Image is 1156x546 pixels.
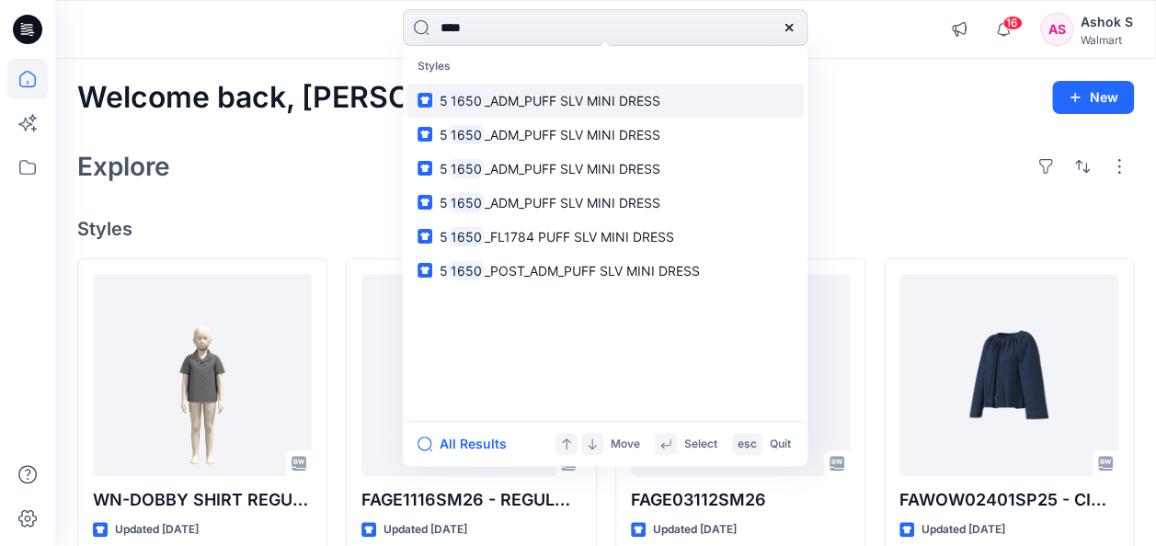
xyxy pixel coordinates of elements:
a: 51650_ADM_PUFF SLV MINI DRESS [406,118,804,152]
p: Updated [DATE] [653,520,737,540]
h2: Welcome back, [PERSON_NAME] [77,81,547,115]
mark: 1650 [448,124,485,145]
p: esc [738,435,757,454]
p: Move [611,435,640,454]
a: 51650_FL1784 PUFF SLV MINI DRESS [406,220,804,254]
div: Walmart [1081,33,1133,47]
div: AS [1040,13,1073,46]
span: 5 [440,263,448,279]
p: FAGE03112SM26 [631,487,850,513]
span: _ADM_PUFF SLV MINI DRESS [485,127,660,142]
p: FAGE1116SM26 - REGULAR FIT DENIM SHORTS [361,487,580,513]
a: 51650_ADM_PUFF SLV MINI DRESS [406,152,804,186]
span: 5 [440,161,448,176]
span: 5 [440,195,448,210]
span: _ADM_PUFF SLV MINI DRESS [485,195,660,210]
span: 5 [440,93,448,108]
span: 5 [440,127,448,142]
span: 5 [440,229,448,245]
span: _FL1784 PUFF SLV MINI DRESS [485,229,674,245]
p: WN-DOBBY SHIRT REGULAR [93,487,312,513]
button: All Results [418,433,519,455]
a: FAWOW02401SP25 - CINCHED NECK JACKET [899,274,1118,476]
span: _POST_ADM_PUFF SLV MINI DRESS [485,263,700,279]
span: _ADM_PUFF SLV MINI DRESS [485,161,660,176]
div: Ashok S [1081,11,1133,33]
p: FAWOW02401SP25 - CINCHED NECK JACKET [899,487,1118,513]
a: 51650_ADM_PUFF SLV MINI DRESS [406,84,804,118]
mark: 1650 [448,260,485,281]
a: 51650_POST_ADM_PUFF SLV MINI DRESS [406,254,804,288]
a: 51650_ADM_PUFF SLV MINI DRESS [406,186,804,220]
a: FAGE1116SM26 - REGULAR FIT DENIM SHORTS [361,274,580,476]
p: Styles [406,50,804,84]
mark: 1650 [448,90,485,111]
span: _ADM_PUFF SLV MINI DRESS [485,93,660,108]
mark: 1650 [448,226,485,247]
mark: 1650 [448,158,485,179]
h4: Styles [77,218,1134,240]
a: WN-DOBBY SHIRT REGULAR [93,274,312,476]
p: Select [684,435,717,454]
p: Updated [DATE] [921,520,1005,540]
button: New [1052,81,1134,114]
p: Quit [770,435,791,454]
span: 16 [1002,16,1023,30]
p: Updated [DATE] [383,520,467,540]
p: Updated [DATE] [115,520,199,540]
h2: Explore [77,152,170,181]
mark: 1650 [448,192,485,213]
